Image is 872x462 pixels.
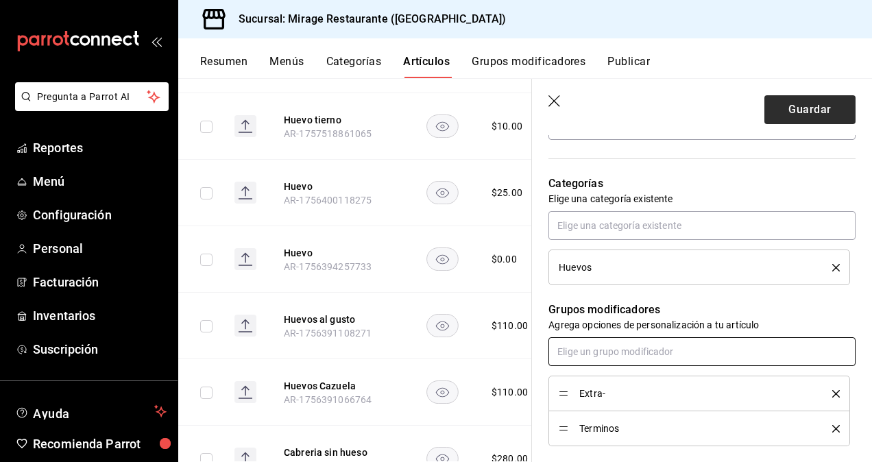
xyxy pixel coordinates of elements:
div: $ 0.00 [492,252,517,266]
button: availability-product [426,314,459,337]
span: AR-1756391108271 [284,328,372,339]
span: Configuración [33,206,167,224]
input: Elige un grupo modificador [548,337,856,366]
button: delete [823,390,840,398]
h3: Sucursal: Mirage Restaurante ([GEOGRAPHIC_DATA]) [228,11,506,27]
button: delete [823,264,840,271]
p: Grupos modificadores [548,302,856,318]
button: Pregunta a Parrot AI [15,82,169,111]
span: Ayuda [33,403,149,420]
input: Elige una categoría existente [548,211,856,240]
button: delete [823,425,840,433]
div: $ 25.00 [492,186,522,199]
button: edit-product-location [284,246,393,260]
button: Grupos modificadores [472,55,585,78]
span: Facturación [33,273,167,291]
button: Resumen [200,55,247,78]
span: AR-1757518861065 [284,128,372,139]
button: edit-product-location [284,446,393,459]
span: Recomienda Parrot [33,435,167,453]
p: Agrega opciones de personalización a tu artículo [548,318,856,332]
button: availability-product [426,247,459,271]
button: Publicar [607,55,650,78]
button: Categorías [326,55,382,78]
button: availability-product [426,380,459,404]
button: availability-product [426,114,459,138]
button: edit-product-location [284,379,393,393]
button: Artículos [403,55,450,78]
span: Terminos [579,424,812,433]
div: navigation tabs [200,55,872,78]
button: edit-product-location [284,313,393,326]
div: $ 110.00 [492,385,528,399]
button: Guardar [764,95,856,124]
p: Elige una categoría existente [548,192,856,206]
button: Menús [269,55,304,78]
a: Pregunta a Parrot AI [10,99,169,114]
button: open_drawer_menu [151,36,162,47]
button: edit-product-location [284,180,393,193]
span: Extra- [579,389,812,398]
div: $ 110.00 [492,319,528,332]
span: Huevos [559,263,592,272]
span: Personal [33,239,167,258]
button: availability-product [426,181,459,204]
span: Pregunta a Parrot AI [37,90,147,104]
p: Categorías [548,175,856,192]
span: Inventarios [33,306,167,325]
button: edit-product-location [284,113,393,127]
span: AR-1756391066764 [284,394,372,405]
div: $ 10.00 [492,119,522,133]
span: Suscripción [33,340,167,358]
span: AR-1756394257733 [284,261,372,272]
span: Reportes [33,138,167,157]
span: AR-1756400118275 [284,195,372,206]
span: Menú [33,172,167,191]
